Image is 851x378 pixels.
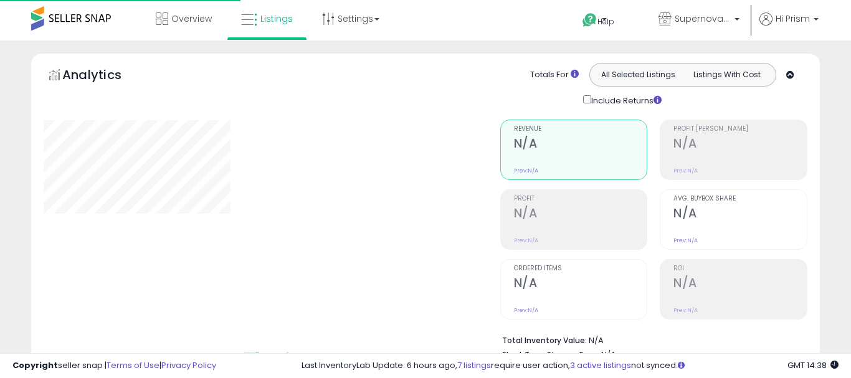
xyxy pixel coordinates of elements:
[570,359,631,371] a: 3 active listings
[514,206,647,223] h2: N/A
[682,67,772,83] button: Listings With Cost
[673,265,807,272] span: ROI
[776,12,810,25] span: Hi Prism
[62,66,146,87] h5: Analytics
[678,361,685,369] i: Click here to read more about un-synced listings.
[673,136,807,153] h2: N/A
[302,360,839,372] div: Last InventoryLab Update: 6 hours ago, require user action, not synced.
[673,196,807,202] span: Avg. Buybox Share
[514,237,538,244] small: Prev: N/A
[502,349,599,360] b: Short Term Storage Fees:
[12,359,58,371] strong: Copyright
[514,265,647,272] span: Ordered Items
[673,206,807,223] h2: N/A
[673,306,698,314] small: Prev: N/A
[514,196,647,202] span: Profit
[673,276,807,293] h2: N/A
[107,359,159,371] a: Terms of Use
[502,335,587,346] b: Total Inventory Value:
[514,136,647,153] h2: N/A
[514,126,647,133] span: Revenue
[601,349,616,361] span: N/A
[530,69,579,81] div: Totals For
[787,359,839,371] span: 2025-08-13 14:38 GMT
[597,16,614,27] span: Help
[457,359,491,371] a: 7 listings
[675,12,731,25] span: Supernova Co.
[582,12,597,28] i: Get Help
[12,360,216,372] div: seller snap | |
[502,332,798,347] li: N/A
[171,12,212,25] span: Overview
[514,276,647,293] h2: N/A
[593,67,683,83] button: All Selected Listings
[673,167,698,174] small: Prev: N/A
[161,359,216,371] a: Privacy Policy
[573,3,639,40] a: Help
[673,126,807,133] span: Profit [PERSON_NAME]
[673,237,698,244] small: Prev: N/A
[514,167,538,174] small: Prev: N/A
[260,12,293,25] span: Listings
[759,12,819,40] a: Hi Prism
[514,306,538,314] small: Prev: N/A
[574,93,677,107] div: Include Returns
